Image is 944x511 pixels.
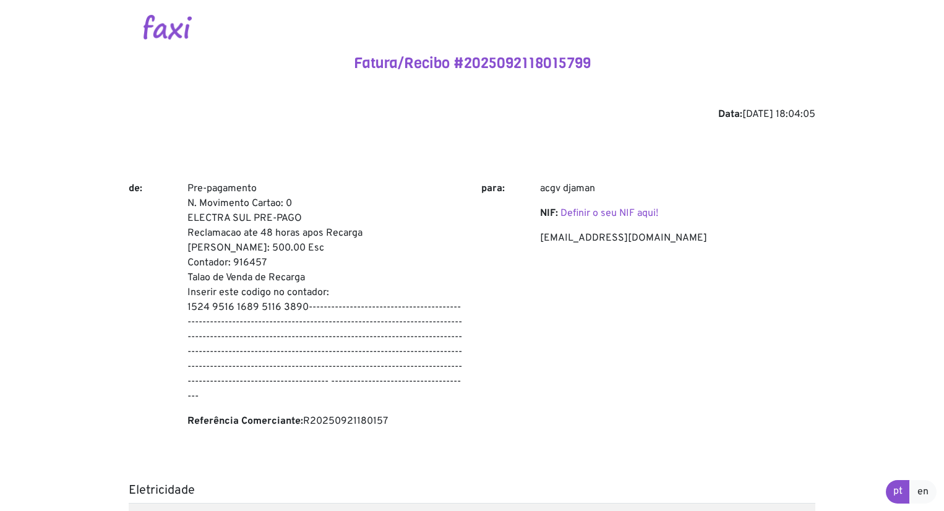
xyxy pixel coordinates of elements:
b: Data: [718,108,742,121]
h5: Eletricidade [129,483,815,498]
a: Definir o seu NIF aqui! [560,207,658,220]
b: Referência Comerciante: [187,415,303,427]
p: [EMAIL_ADDRESS][DOMAIN_NAME] [540,231,815,246]
b: de: [129,182,142,195]
b: para: [481,182,505,195]
div: [DATE] 18:04:05 [129,107,815,122]
b: NIF: [540,207,558,220]
h4: Fatura/Recibo #2025092118015799 [129,54,815,72]
a: pt [886,480,910,504]
p: Pre-pagamento N. Movimento Cartao: 0 ELECTRA SUL PRE-PAGO Reclamacao ate 48 horas apos Recarga [P... [187,181,463,404]
a: en [909,480,937,504]
p: R20250921180157 [187,414,463,429]
p: acgv djaman [540,181,815,196]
